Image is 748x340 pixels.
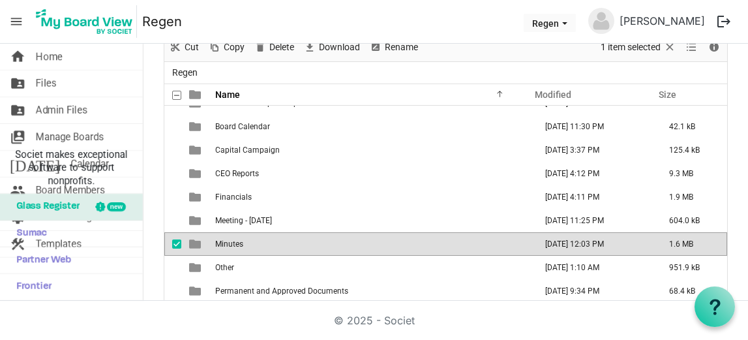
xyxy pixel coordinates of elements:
div: View [681,34,703,61]
img: no-profile-picture.svg [588,8,614,34]
span: Frontier [10,274,52,300]
td: Permanent and Approved Documents is template cell column header Name [211,279,531,303]
span: home [10,44,25,70]
span: Sumac [10,221,47,247]
a: [PERSON_NAME] [614,8,710,34]
td: checkbox [164,138,181,162]
td: is template cell column header type [181,256,211,279]
button: Selection [599,39,679,55]
span: CEO Reports [215,169,259,178]
span: Rename [383,39,419,55]
td: checkbox [164,162,181,185]
td: Other is template cell column header Name [211,256,531,279]
span: Board Calendar [215,122,270,131]
td: July 28, 2025 11:25 PM column header Modified [531,209,655,232]
span: Societ makes exceptional software to support nonprofits. [6,148,137,187]
div: new [107,202,126,211]
div: Delete [249,34,299,61]
button: Regen dropdownbutton [524,14,576,32]
span: Permanent and Approved Documents [215,286,348,296]
td: 9.3 MB is template cell column header Size [655,162,727,185]
span: folder_shared [10,70,25,97]
img: My Board View Logo [32,5,137,38]
span: Download [318,39,361,55]
button: Cut [167,39,202,55]
span: Name [215,89,240,100]
td: 1.6 MB is template cell column header Size [655,232,727,256]
td: is template cell column header type [181,115,211,138]
span: Admin Files [36,97,87,123]
span: Delete [268,39,295,55]
td: checkbox [164,279,181,303]
td: Financials is template cell column header Name [211,185,531,209]
td: 604.0 kB is template cell column header Size [655,209,727,232]
button: logout [710,8,738,35]
td: Capital Campaign is template cell column header Name [211,138,531,162]
span: Capital Campaign [215,146,280,155]
span: Financials [215,193,252,202]
div: Rename [365,34,423,61]
button: Delete [252,39,297,55]
span: Minutes [215,240,243,249]
span: Home [36,44,63,70]
td: 68.4 kB is template cell column header Size [655,279,727,303]
button: Copy [206,39,247,55]
td: checkbox [164,209,181,232]
td: 951.9 kB is template cell column header Size [655,256,727,279]
span: Cut [183,39,200,55]
div: Clear selection [596,34,681,61]
span: Size [659,89,676,100]
span: Regen [170,65,200,81]
td: CEO Reports is template cell column header Name [211,162,531,185]
span: 1 item selected [599,39,662,55]
td: is template cell column header type [181,185,211,209]
span: folder_shared [10,97,25,123]
span: Glass Register [10,194,80,220]
td: Minutes is template cell column header Name [211,232,531,256]
td: checkbox [164,185,181,209]
td: Board Calendar is template cell column header Name [211,115,531,138]
td: checkbox [164,232,181,256]
div: Details [703,34,725,61]
span: Annual and Impact Reports [215,99,312,108]
div: Copy [203,34,249,61]
td: is template cell column header type [181,138,211,162]
td: is template cell column header type [181,279,211,303]
td: is template cell column header type [181,209,211,232]
td: Meeting - July 28, 2025 is template cell column header Name [211,209,531,232]
a: © 2025 - Societ [334,314,415,327]
td: January 23, 2025 3:37 PM column header Modified [531,138,655,162]
button: Rename [367,39,421,55]
span: Manage Boards [36,124,104,150]
button: Download [301,39,363,55]
td: checkbox [164,256,181,279]
td: July 16, 2025 12:03 PM column header Modified [531,232,655,256]
span: Copy [222,39,246,55]
td: 125.4 kB is template cell column header Size [655,138,727,162]
td: is template cell column header type [181,232,211,256]
span: menu [4,9,29,34]
span: Files [36,70,57,97]
button: View dropdownbutton [683,39,699,55]
span: Other [215,263,234,272]
td: July 24, 2025 4:12 PM column header Modified [531,162,655,185]
span: Modified [535,89,571,100]
td: March 31, 2025 11:30 PM column header Modified [531,115,655,138]
div: Cut [164,34,203,61]
span: Partner Web [10,247,71,273]
td: May 25, 2024 1:10 AM column header Modified [531,256,655,279]
a: My Board View Logo [32,5,142,38]
td: is template cell column header type [181,162,211,185]
td: November 19, 2024 9:34 PM column header Modified [531,279,655,303]
td: 1.9 MB is template cell column header Size [655,185,727,209]
td: July 24, 2025 4:11 PM column header Modified [531,185,655,209]
td: checkbox [164,115,181,138]
a: Regen [142,8,182,35]
div: Download [299,34,365,61]
button: Details [706,39,723,55]
span: Meeting - [DATE] [215,216,272,225]
span: switch_account [10,124,25,150]
td: 42.1 kB is template cell column header Size [655,115,727,138]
